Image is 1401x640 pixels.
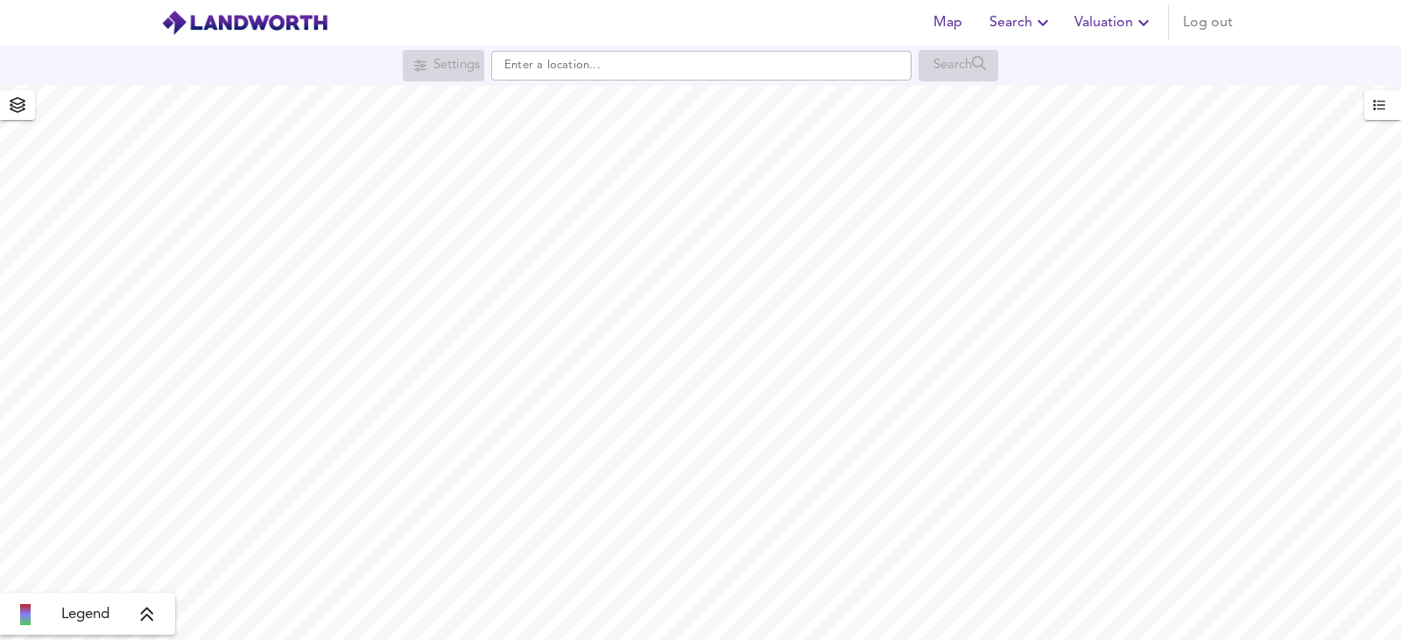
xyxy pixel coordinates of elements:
[1183,11,1233,35] span: Log out
[161,10,328,36] img: logo
[926,11,968,35] span: Map
[982,5,1060,40] button: Search
[1074,11,1154,35] span: Valuation
[403,50,484,81] div: Search for a location first or explore the map
[919,50,998,81] div: Search for a location first or explore the map
[491,51,912,81] input: Enter a location...
[61,604,109,625] span: Legend
[919,5,975,40] button: Map
[1176,5,1240,40] button: Log out
[989,11,1053,35] span: Search
[1067,5,1161,40] button: Valuation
